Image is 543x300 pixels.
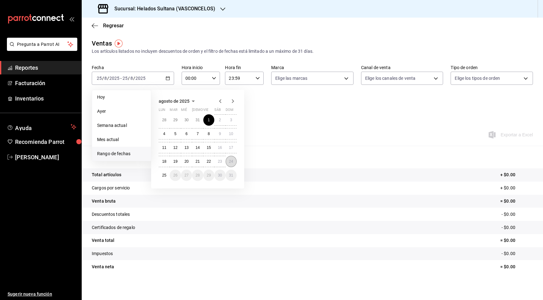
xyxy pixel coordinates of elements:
[159,97,197,105] button: agosto de 2025
[170,108,177,114] abbr: martes
[214,114,225,126] button: 2 de agosto de 2025
[361,65,443,70] label: Canal de venta
[195,118,200,122] abbr: 31 de julio de 2025
[214,156,225,167] button: 23 de agosto de 2025
[208,118,210,122] abbr: 1 de agosto de 2025
[133,76,135,81] span: /
[195,173,200,177] abbr: 28 de agosto de 2025
[226,108,233,114] abbr: domingo
[15,63,76,72] span: Reportes
[162,145,166,150] abbr: 11 de agosto de 2025
[226,114,237,126] button: 3 de agosto de 2025
[226,128,237,139] button: 10 de agosto de 2025
[92,48,533,55] div: Los artículos listados no incluyen descuentos de orden y el filtro de fechas está limitado a un m...
[181,128,192,139] button: 6 de agosto de 2025
[500,185,533,191] p: + $0.00
[170,128,181,139] button: 5 de agosto de 2025
[92,224,135,231] p: Certificados de regalo
[184,145,189,150] abbr: 13 de agosto de 2025
[192,170,203,181] button: 28 de agosto de 2025
[203,156,214,167] button: 22 de agosto de 2025
[170,114,181,126] button: 29 de julio de 2025
[184,159,189,164] abbr: 20 de agosto de 2025
[159,114,170,126] button: 28 de julio de 2025
[219,132,221,136] abbr: 9 de agosto de 2025
[218,145,222,150] abbr: 16 de agosto de 2025
[162,159,166,164] abbr: 18 de agosto de 2025
[502,211,533,218] p: - $0.00
[107,76,109,81] span: /
[103,23,124,29] span: Regresar
[181,114,192,126] button: 30 de julio de 2025
[226,142,237,153] button: 17 de agosto de 2025
[92,39,112,48] div: Ventas
[104,76,107,81] input: --
[208,132,210,136] abbr: 8 de agosto de 2025
[275,75,307,81] span: Elige las marcas
[115,40,123,47] img: Tooltip marker
[219,118,221,122] abbr: 2 de agosto de 2025
[128,76,130,81] span: /
[229,159,233,164] abbr: 24 de agosto de 2025
[159,142,170,153] button: 11 de agosto de 2025
[92,237,114,244] p: Venta total
[122,76,128,81] input: --
[92,172,121,178] p: Total artículos
[192,114,203,126] button: 31 de julio de 2025
[17,41,68,48] span: Pregunta a Parrot AI
[500,264,533,270] p: = $0.00
[203,108,208,114] abbr: viernes
[500,198,533,205] p: = $0.00
[130,76,133,81] input: --
[192,128,203,139] button: 7 de agosto de 2025
[173,159,177,164] abbr: 19 de agosto de 2025
[500,172,533,178] p: + $0.00
[502,250,533,257] p: - $0.00
[207,159,211,164] abbr: 22 de agosto de 2025
[159,99,189,104] span: agosto de 2025
[230,118,232,122] abbr: 3 de agosto de 2025
[109,5,215,13] h3: Sucursal: Helados Sultana (VASCONCELOS)
[15,153,76,161] span: [PERSON_NAME]
[203,114,214,126] button: 1 de agosto de 2025
[365,75,415,81] span: Elige los canales de venta
[207,173,211,177] abbr: 29 de agosto de 2025
[192,156,203,167] button: 21 de agosto de 2025
[92,65,174,70] label: Fecha
[500,237,533,244] p: = $0.00
[197,132,199,136] abbr: 7 de agosto de 2025
[502,224,533,231] p: - $0.00
[225,65,264,70] label: Hora fin
[120,76,122,81] span: -
[226,156,237,167] button: 24 de agosto de 2025
[455,75,500,81] span: Elige los tipos de orden
[226,170,237,181] button: 31 de agosto de 2025
[92,23,124,29] button: Regresar
[92,198,116,205] p: Venta bruta
[181,142,192,153] button: 13 de agosto de 2025
[170,142,181,153] button: 12 de agosto de 2025
[159,170,170,181] button: 25 de agosto de 2025
[92,185,130,191] p: Cargos por servicio
[69,16,74,21] button: open_drawer_menu
[181,170,192,181] button: 27 de agosto de 2025
[170,156,181,167] button: 19 de agosto de 2025
[96,76,102,81] input: --
[173,173,177,177] abbr: 26 de agosto de 2025
[203,142,214,153] button: 15 de agosto de 2025
[195,145,200,150] abbr: 14 de agosto de 2025
[4,46,77,52] a: Pregunta a Parrot AI
[203,170,214,181] button: 29 de agosto de 2025
[192,108,229,114] abbr: jueves
[184,173,189,177] abbr: 27 de agosto de 2025
[92,264,114,270] p: Venta neta
[173,145,177,150] abbr: 12 de agosto de 2025
[214,108,221,114] abbr: sábado
[15,138,76,146] span: Recomienda Parrot
[173,118,177,122] abbr: 29 de julio de 2025
[159,128,170,139] button: 4 de agosto de 2025
[15,79,76,87] span: Facturación
[159,156,170,167] button: 18 de agosto de 2025
[97,108,146,115] span: Ayer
